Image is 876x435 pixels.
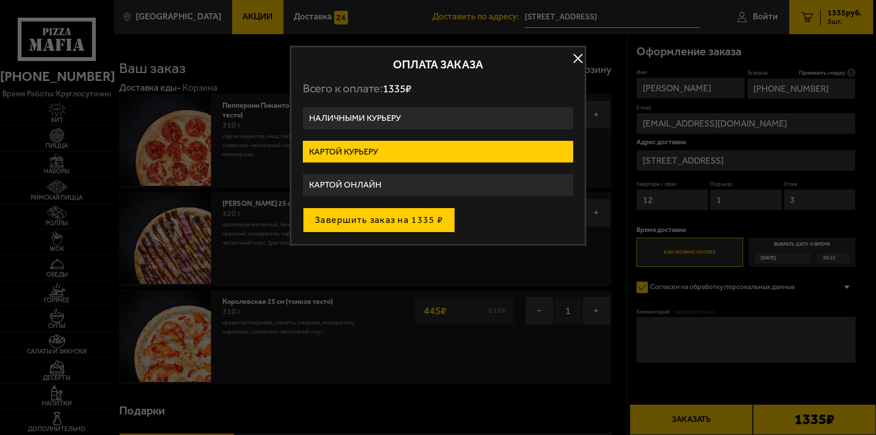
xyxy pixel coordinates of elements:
[303,107,573,129] label: Наличными курьеру
[303,59,573,70] h2: Оплата заказа
[303,82,573,96] p: Всего к оплате:
[383,82,411,95] span: 1335 ₽
[303,141,573,163] label: Картой курьеру
[303,174,573,196] label: Картой онлайн
[303,208,455,233] button: Завершить заказ на 1335 ₽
